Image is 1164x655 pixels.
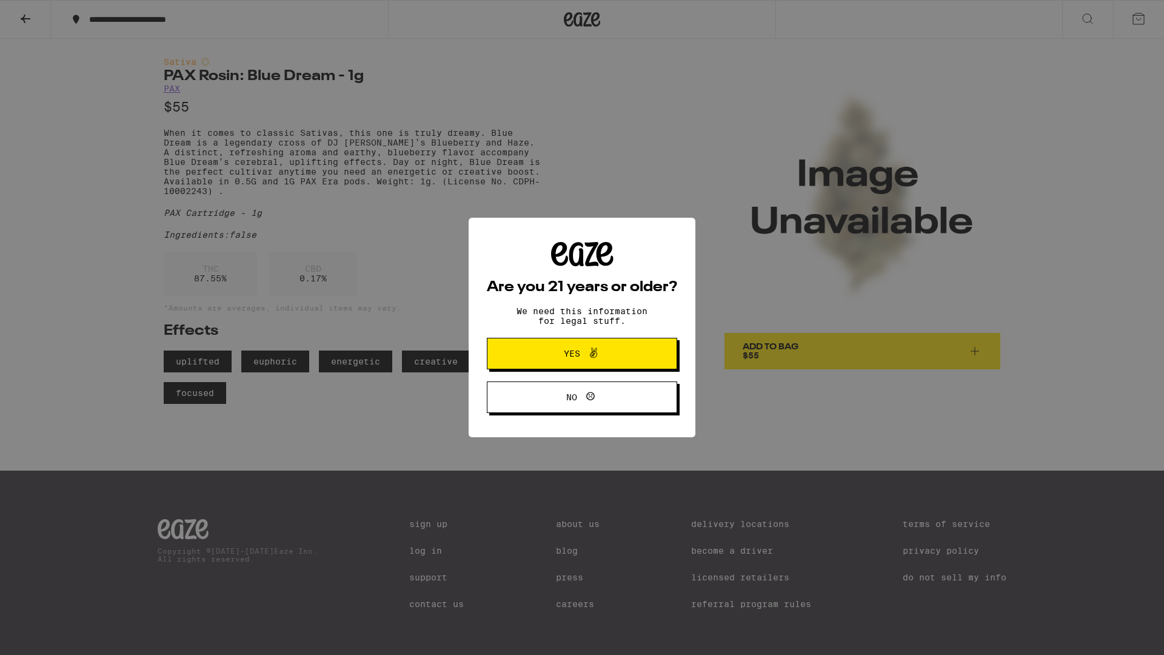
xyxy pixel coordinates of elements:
button: Yes [487,338,677,369]
span: Yes [564,349,580,358]
span: No [566,393,577,401]
button: No [487,381,677,413]
p: We need this information for legal stuff. [506,306,658,326]
h2: Are you 21 years or older? [487,280,677,295]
